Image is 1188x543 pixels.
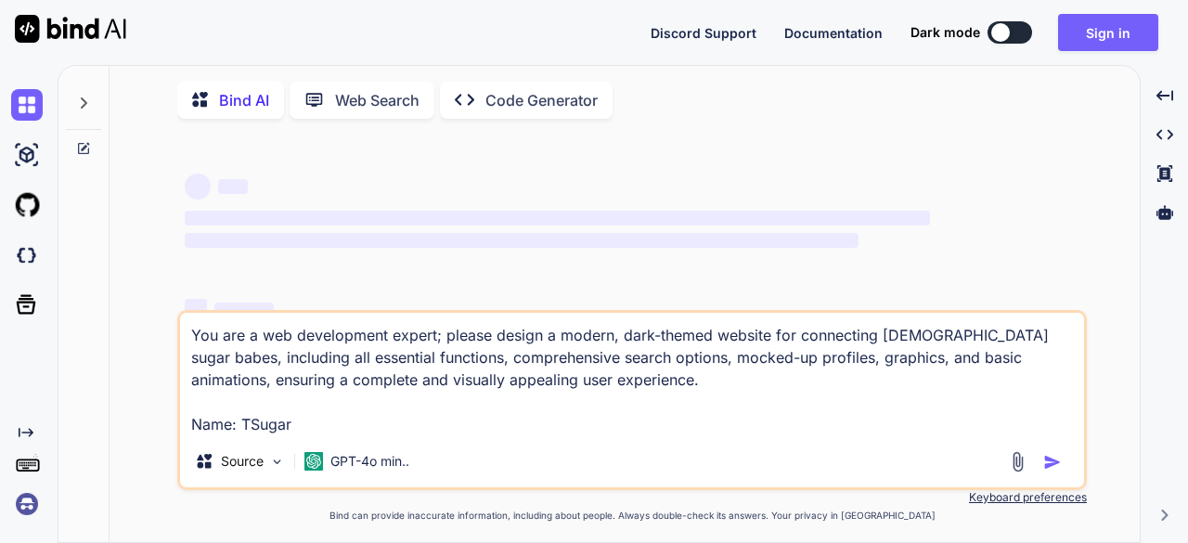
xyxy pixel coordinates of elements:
span: ‌ [185,174,211,200]
span: ‌ [185,299,207,321]
textarea: You are a web development expert; please design a modern, dark-themed website for connecting [DEM... [180,313,1084,435]
button: Documentation [784,23,883,43]
img: icon [1043,453,1062,472]
span: Documentation [784,25,883,41]
span: ‌ [214,303,274,317]
img: attachment [1007,451,1028,472]
img: Bind AI [15,15,126,43]
img: Pick Models [269,454,285,470]
p: Bind can provide inaccurate information, including about people. Always double-check its answers.... [177,509,1087,523]
span: ‌ [185,211,930,226]
img: signin [11,488,43,520]
p: Source [221,452,264,471]
button: Discord Support [651,23,756,43]
img: githubLight [11,189,43,221]
img: darkCloudIdeIcon [11,239,43,271]
span: ‌ [218,179,248,194]
span: Discord Support [651,25,756,41]
p: Bind AI [219,89,269,111]
p: Code Generator [485,89,598,111]
span: Dark mode [910,23,980,42]
p: GPT-4o min.. [330,452,409,471]
button: Sign in [1058,14,1158,51]
span: ‌ [185,233,859,248]
img: chat [11,89,43,121]
p: Keyboard preferences [177,490,1087,505]
img: ai-studio [11,139,43,171]
p: Web Search [335,89,420,111]
img: GPT-4o mini [304,452,323,471]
